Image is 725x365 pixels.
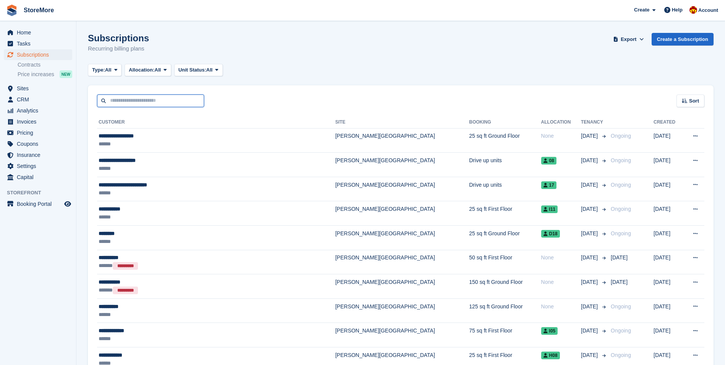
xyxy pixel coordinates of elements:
span: Analytics [17,105,63,116]
th: Customer [97,116,335,129]
span: [DATE] [581,327,599,335]
td: [PERSON_NAME][GEOGRAPHIC_DATA] [335,298,469,323]
td: [PERSON_NAME][GEOGRAPHIC_DATA] [335,226,469,250]
a: Price increases NEW [18,70,72,78]
span: Sort [689,97,699,105]
td: [PERSON_NAME][GEOGRAPHIC_DATA] [335,323,469,347]
td: [DATE] [654,201,683,226]
span: 17 [541,181,556,189]
td: 50 sq ft First Floor [469,250,541,274]
span: [DATE] [611,254,628,261]
a: StoreMore [21,4,57,16]
td: [DATE] [654,177,683,201]
span: Ongoing [611,328,631,334]
span: Account [698,7,718,14]
td: [PERSON_NAME][GEOGRAPHIC_DATA] [335,274,469,299]
button: Type: All [88,64,122,77]
td: [PERSON_NAME][GEOGRAPHIC_DATA] [335,250,469,274]
span: [DATE] [611,279,628,285]
a: menu [4,161,72,171]
span: Storefront [7,189,76,197]
span: All [206,66,213,74]
a: menu [4,38,72,49]
span: Ongoing [611,352,631,358]
a: menu [4,105,72,116]
span: 08 [541,157,556,165]
p: Recurring billing plans [88,44,149,53]
td: 25 sq ft Ground Floor [469,226,541,250]
div: NEW [60,70,72,78]
span: CRM [17,94,63,105]
span: All [105,66,112,74]
span: Ongoing [611,206,631,212]
span: Ongoing [611,157,631,163]
span: Create [634,6,649,14]
span: Subscriptions [17,49,63,60]
span: Tasks [17,38,63,49]
td: [PERSON_NAME][GEOGRAPHIC_DATA] [335,153,469,177]
span: [DATE] [581,205,599,213]
td: Drive up units [469,153,541,177]
span: Booking Portal [17,199,63,209]
button: Export [612,33,646,46]
a: menu [4,116,72,127]
span: Price increases [18,71,54,78]
span: Unit Status: [178,66,206,74]
span: Allocation: [129,66,154,74]
span: [DATE] [581,303,599,311]
td: 125 sq ft Ground Floor [469,298,541,323]
span: Sites [17,83,63,94]
td: 150 sq ft Ground Floor [469,274,541,299]
h1: Subscriptions [88,33,149,43]
span: H08 [541,352,560,359]
span: Insurance [17,150,63,160]
span: [DATE] [581,230,599,238]
a: menu [4,172,72,182]
td: [PERSON_NAME][GEOGRAPHIC_DATA] [335,201,469,226]
span: Invoices [17,116,63,127]
th: Tenancy [581,116,608,129]
span: [DATE] [581,351,599,359]
a: menu [4,49,72,60]
a: menu [4,127,72,138]
td: 25 sq ft Ground Floor [469,128,541,153]
a: menu [4,199,72,209]
td: [DATE] [654,323,683,347]
span: [DATE] [581,132,599,140]
span: Coupons [17,139,63,149]
a: menu [4,27,72,38]
div: None [541,254,581,262]
span: Export [621,36,636,43]
td: 75 sq ft First Floor [469,323,541,347]
div: None [541,303,581,311]
span: [DATE] [581,181,599,189]
span: All [154,66,161,74]
div: None [541,132,581,140]
td: 25 sq ft First Floor [469,201,541,226]
span: [DATE] [581,278,599,286]
td: [DATE] [654,128,683,153]
span: I11 [541,205,558,213]
a: Contracts [18,61,72,68]
th: Site [335,116,469,129]
span: Settings [17,161,63,171]
span: Ongoing [611,133,631,139]
td: [DATE] [654,250,683,274]
span: Home [17,27,63,38]
a: Create a Subscription [652,33,714,46]
td: [DATE] [654,226,683,250]
th: Created [654,116,683,129]
span: I05 [541,327,558,335]
td: [PERSON_NAME][GEOGRAPHIC_DATA] [335,177,469,201]
span: Ongoing [611,230,631,236]
a: menu [4,83,72,94]
span: Type: [92,66,105,74]
td: [PERSON_NAME][GEOGRAPHIC_DATA] [335,128,469,153]
div: None [541,278,581,286]
a: menu [4,94,72,105]
a: menu [4,139,72,149]
span: D18 [541,230,560,238]
td: Drive up units [469,177,541,201]
th: Booking [469,116,541,129]
td: [DATE] [654,153,683,177]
